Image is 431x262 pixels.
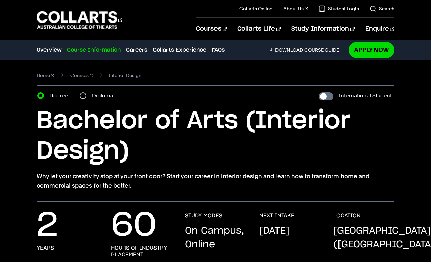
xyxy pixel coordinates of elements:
a: Careers [126,46,147,54]
a: Apply Now [349,42,394,58]
a: Course Information [67,46,121,54]
span: Interior Design [109,71,141,80]
a: Courses [70,71,93,80]
a: Study Information [291,18,354,40]
a: About Us [283,5,308,12]
p: On Campus, Online [185,224,246,251]
div: Go to homepage [37,10,122,30]
p: Why let your creativity stop at your front door? Start your career in interior design and learn h... [37,172,394,190]
a: DownloadCourse Guide [269,47,345,53]
a: FAQs [212,46,225,54]
label: Degree [49,91,72,100]
h1: Bachelor of Arts (Interior Design) [37,106,394,166]
h3: hours of industry placement [111,245,172,258]
a: Courses [196,18,227,40]
a: Collarts Life [237,18,281,40]
p: 60 [111,212,157,239]
a: Overview [37,46,62,54]
a: Student Login [319,5,359,12]
a: Search [370,5,394,12]
label: International Student [339,91,392,100]
h3: LOCATION [333,212,361,219]
h3: STUDY MODES [185,212,222,219]
a: Collarts Experience [153,46,206,54]
h3: NEXT INTAKE [259,212,294,219]
a: Enquire [365,18,394,40]
p: 2 [37,212,58,239]
a: Collarts Online [239,5,272,12]
span: Download [275,47,303,53]
h3: years [37,245,54,251]
p: [DATE] [259,224,289,238]
a: Home [37,71,54,80]
label: Diploma [92,91,117,100]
